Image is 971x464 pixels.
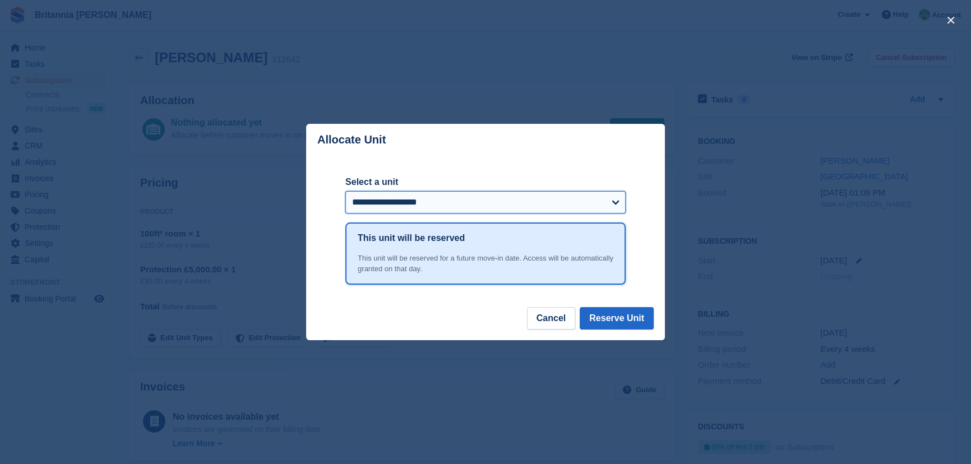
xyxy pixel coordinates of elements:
[317,133,386,146] p: Allocate Unit
[358,253,613,275] div: This unit will be reserved for a future move-in date. Access will be automatically granted on tha...
[345,175,626,189] label: Select a unit
[527,307,575,330] button: Cancel
[358,231,465,245] h1: This unit will be reserved
[942,11,960,29] button: close
[580,307,654,330] button: Reserve Unit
